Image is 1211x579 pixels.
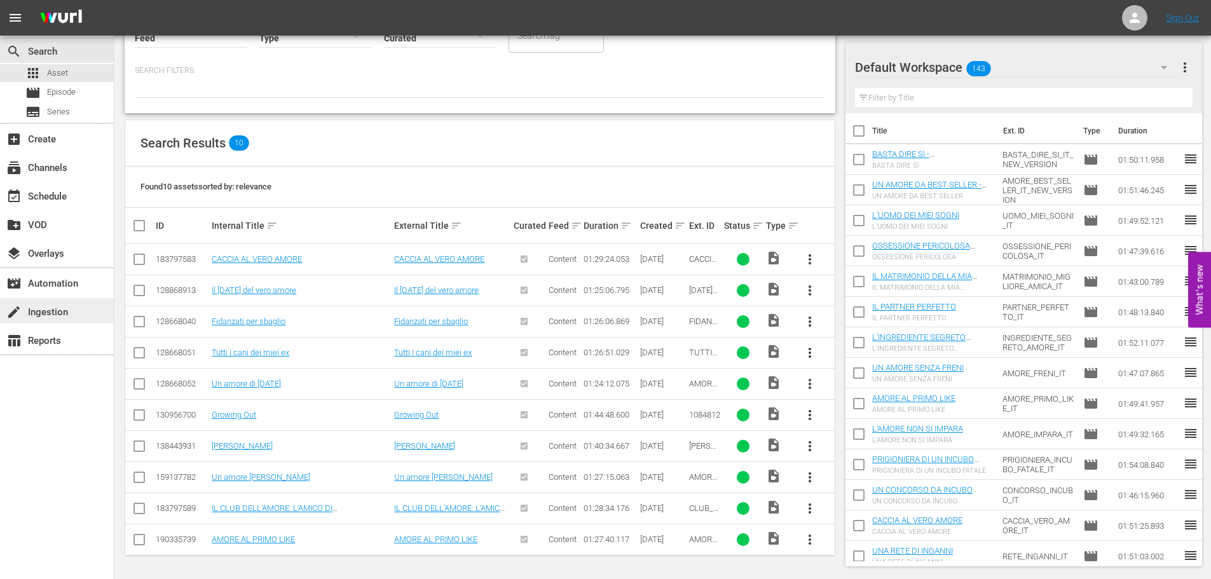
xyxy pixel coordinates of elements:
[212,535,295,544] a: AMORE AL PRIMO LIKE
[802,407,818,423] span: more_vert
[1083,487,1098,503] span: Episode
[394,317,468,326] a: Fidanzati per sbaglio
[1083,243,1098,259] span: Episode
[640,285,685,295] div: [DATE]
[795,275,825,306] button: more_vert
[872,302,956,311] a: IL PARTNER PERFETTO
[584,535,636,544] div: 01:27:40.117
[795,337,825,368] button: more_vert
[872,283,992,292] div: IL MATRIMONIO DELLA MIA MIGLIORE AMICA
[549,285,577,295] span: Content
[1113,419,1183,449] td: 01:49:32.165
[549,472,577,482] span: Content
[1083,152,1098,167] span: Episode
[872,180,987,199] a: UN AMORE DA BEST SELLER - USA QUESTO
[212,503,338,522] a: IL CLUB DELL'AMORE: L'AMICO DI [PERSON_NAME]
[1183,487,1198,502] span: reorder
[640,254,685,264] div: [DATE]
[1076,113,1111,149] th: Type
[549,535,577,544] span: Content
[997,236,1079,266] td: OSSESSIONE_PERICOLOSA_IT
[689,221,720,231] div: Ext. ID
[620,220,632,231] span: sort
[584,285,636,295] div: 01:25:06.795
[997,297,1079,327] td: PARTNER_PERFETTO_IT
[584,348,636,357] div: 01:26:51.029
[689,410,720,419] span: 1084812
[140,182,271,191] span: Found 10 assets sorted by: relevance
[394,441,455,451] a: [PERSON_NAME]
[212,317,285,326] a: Fidanzati per sbaglio
[6,132,22,147] span: Create
[640,535,685,544] div: [DATE]
[795,431,825,461] button: more_vert
[47,86,76,99] span: Episode
[1113,175,1183,205] td: 01:51:46.245
[1188,252,1211,327] button: Open Feedback Widget
[766,437,781,453] span: Video
[1177,52,1193,83] button: more_vert
[872,375,964,383] div: UN AMORE SENZA FRENI
[1183,304,1198,319] span: reorder
[1083,274,1098,289] span: Episode
[1083,426,1098,442] span: Episode
[25,85,41,100] span: Episode
[394,218,510,233] div: External Title
[872,467,992,475] div: PRIGIONIERA DI UN INCUBO FATALE
[872,363,964,372] a: UN AMORE SENZA FRENI
[212,218,390,233] div: Internal Title
[1083,548,1098,564] span: Episode
[394,348,472,357] a: Tutti i cani dei miei ex
[689,441,716,470] span: [PERSON_NAME]
[1083,457,1098,472] span: Episode
[212,379,281,388] a: Un amore di [DATE]
[1183,151,1198,167] span: reorder
[689,535,720,563] span: AMORE_PRIMO_LIKE_IT
[212,348,289,357] a: Tutti i cani dei miei ex
[1183,456,1198,472] span: reorder
[212,410,256,419] a: Growing Out
[872,454,979,473] a: PRIGIONIERA DI UN INCUBO FATALE
[1113,510,1183,541] td: 01:51:25.893
[156,285,208,295] div: 128868913
[8,10,23,25] span: menu
[156,254,208,264] div: 183797583
[872,314,956,322] div: IL PARTNER PERFETTO
[872,271,977,290] a: IL MATRIMONIO DELLA MIA MIGLIORE AMICA
[394,535,477,544] a: AMORE AL PRIMO LIKE
[266,220,278,231] span: sort
[997,388,1079,419] td: AMORE_PRIMO_LIKE_IT
[766,344,781,359] span: Video
[802,439,818,454] span: more_vert
[997,144,1079,175] td: BASTA_DIRE_SI_IT_NEW_VERSION
[872,253,992,261] div: OSSESSIONE PERICOLOSA
[549,348,577,357] span: Content
[872,515,962,525] a: CACCIA AL VERO AMORE
[156,472,208,482] div: 159137782
[872,528,962,536] div: CACCIA AL VERO AMORE
[795,462,825,493] button: more_vert
[6,276,22,291] span: Automation
[549,379,577,388] span: Content
[6,217,22,233] span: VOD
[584,503,636,513] div: 01:28:34.176
[1113,541,1183,571] td: 01:51:03.002
[584,472,636,482] div: 01:27:15.063
[872,344,992,353] div: L'INGREDIENTE SEGRETO DELL'AMORE
[1177,60,1193,75] span: more_vert
[766,500,781,515] span: Video
[6,304,22,320] span: Ingestion
[802,345,818,360] span: more_vert
[6,44,22,59] span: Search
[549,503,577,513] span: Content
[1111,113,1187,149] th: Duration
[766,406,781,421] span: Video
[997,510,1079,541] td: CACCIA_VERO_AMORE_IT
[1083,396,1098,411] span: Episode
[640,441,685,451] div: [DATE]
[872,497,973,505] div: UN CONCORSO DA INCUBO
[6,333,22,348] span: table_chart
[766,218,790,233] div: Type
[640,218,685,233] div: Created
[156,221,208,231] div: ID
